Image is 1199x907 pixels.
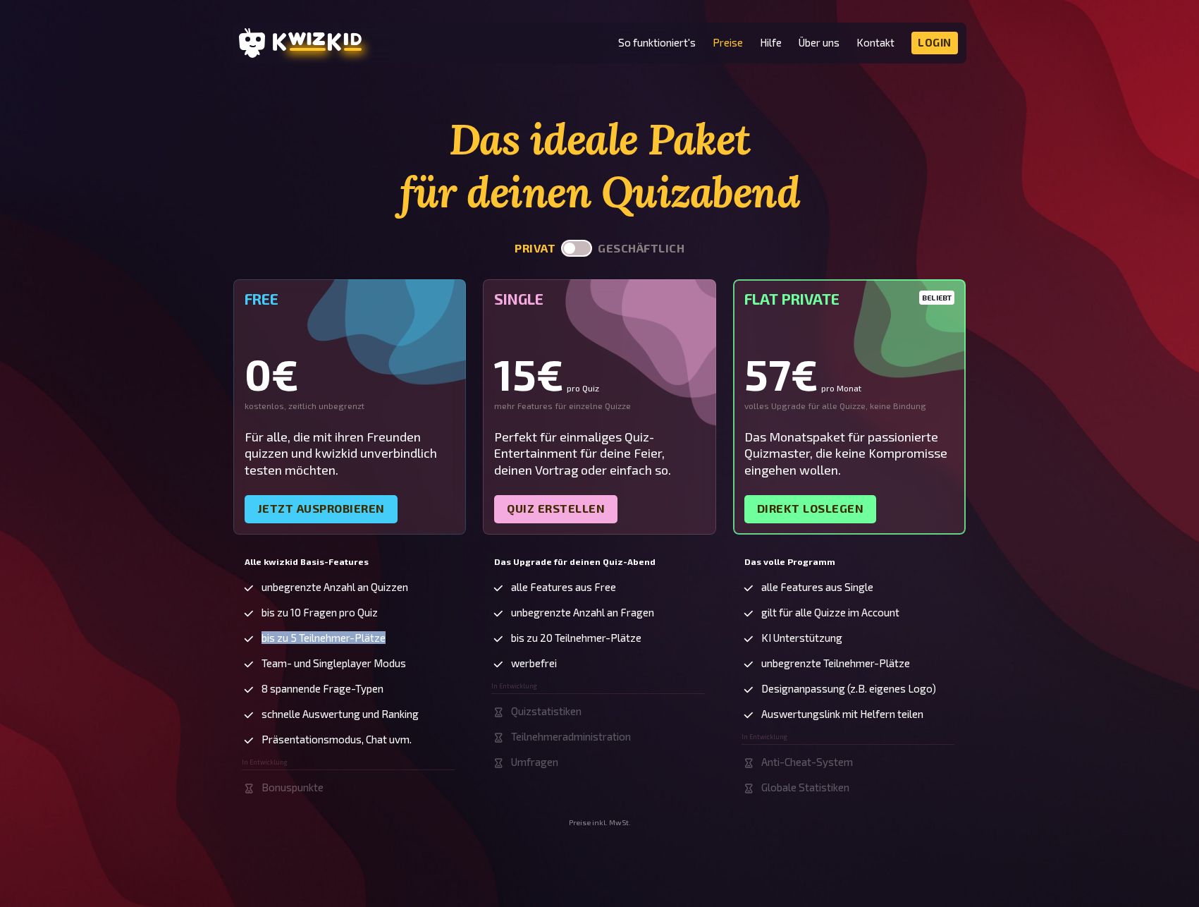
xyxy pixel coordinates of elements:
[760,37,782,49] a: Hilfe
[262,733,412,745] span: Präsentationsmodus, Chat uvm.
[569,818,631,827] small: Preise inkl. MwSt.
[262,657,406,669] span: Team- und Singleplayer Modus
[799,37,840,49] a: Über uns
[511,607,654,619] span: unbegrenzte Anzahl an Fragen
[744,557,955,567] h5: Das volle Programm
[744,291,955,308] h5: Flat Private
[491,683,537,690] span: In Entwicklung
[761,607,899,619] span: gilt für alle Quizze im Account
[744,353,955,395] div: 57€
[761,683,936,695] span: Designanpassung (z.B. eigenes Logo)
[761,581,873,593] span: alle Features aus Single
[511,731,631,743] span: Teilnehmeradministration
[744,429,955,478] div: Das Monatspaket für passionierte Quizmaster, die keine Kompromisse eingehen wollen.
[761,708,923,720] span: Auswertungslink mit Helfern teilen
[245,353,455,395] div: 0€
[494,429,705,478] div: Perfekt für einmaliges Quiz-Entertainment für deine Feier, deinen Vortrag oder einfach so.
[233,113,966,219] h1: Das ideale Paket für deinen Quizabend
[262,632,386,644] span: bis zu 5 Teilnehmer-Plätze
[742,733,787,741] span: In Entwicklung
[761,756,853,768] span: Anti-Cheat-System
[744,401,955,412] div: volles Upgrade für alle Quizze, keine Bindung
[494,353,705,395] div: 15€
[744,495,877,523] a: Direkt loslegen
[511,632,641,644] span: bis zu 20 Teilnehmer-Plätze
[245,557,455,567] h5: Alle kwizkid Basis-Features
[511,581,616,593] span: alle Features aus Free
[567,384,599,392] small: pro Quiz
[262,581,408,593] span: unbegrenzte Anzahl an Quizzen
[618,37,696,49] a: So funktioniert's
[911,32,958,54] a: Login
[598,242,684,255] button: geschäftlich
[856,37,894,49] a: Kontakt
[761,781,849,793] span: Globale Statistiken
[511,657,557,669] span: werbefrei
[761,632,842,644] span: KI Unterstützung
[515,242,555,255] button: privat
[713,37,743,49] a: Preise
[262,683,383,695] span: 8 spannende Frage-Typen
[821,384,861,392] small: pro Monat
[262,781,324,793] span: Bonuspunkte
[761,657,910,669] span: unbegrenzte Teilnehmer-Plätze
[494,495,617,523] a: Quiz erstellen
[245,291,455,308] h5: Free
[511,705,582,717] span: Quizstatistiken
[262,708,419,720] span: schnelle Auswertung und Ranking
[494,557,705,567] h5: Das Upgrade für deinen Quiz-Abend
[494,291,705,308] h5: Single
[245,429,455,478] div: Für alle, die mit ihren Freunden quizzen und kwizkid unverbindlich testen möchten.
[262,607,378,619] span: bis zu 10 Fragen pro Quiz
[245,401,455,412] div: kostenlos, zeitlich unbegrenzt
[494,401,705,412] div: mehr Features für einzelne Quizze
[245,495,398,523] a: Jetzt ausprobieren
[242,759,288,766] span: In Entwicklung
[511,756,558,768] span: Umfragen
